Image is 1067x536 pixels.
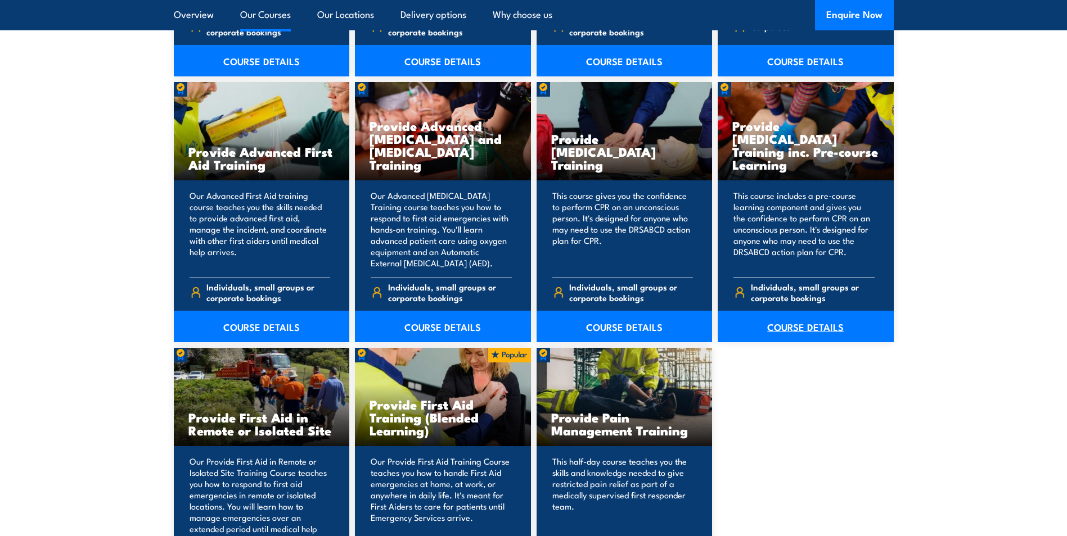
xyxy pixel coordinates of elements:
[732,119,879,171] h3: Provide [MEDICAL_DATA] Training inc. Pre-course Learning
[370,398,516,437] h3: Provide First Aid Training (Blended Learning)
[552,190,694,269] p: This course gives you the confidence to perform CPR on an unconscious person. It's designed for a...
[733,190,875,269] p: This course includes a pre-course learning component and gives you the confidence to perform CPR ...
[174,311,350,342] a: COURSE DETAILS
[355,311,531,342] a: COURSE DETAILS
[206,281,330,303] span: Individuals, small groups or corporate bookings
[370,119,516,171] h3: Provide Advanced [MEDICAL_DATA] and [MEDICAL_DATA] Training
[569,281,693,303] span: Individuals, small groups or corporate bookings
[206,16,330,37] span: Individuals, small groups or corporate bookings
[718,45,894,76] a: COURSE DETAILS
[371,190,512,269] p: Our Advanced [MEDICAL_DATA] Training course teaches you how to respond to first aid emergencies w...
[751,281,875,303] span: Individuals, small groups or corporate bookings
[537,45,713,76] a: COURSE DETAILS
[718,311,894,342] a: COURSE DETAILS
[537,311,713,342] a: COURSE DETAILS
[569,16,693,37] span: Individuals, small groups or corporate bookings
[174,45,350,76] a: COURSE DETAILS
[355,45,531,76] a: COURSE DETAILS
[551,411,698,437] h3: Provide Pain Management Training
[190,190,331,269] p: Our Advanced First Aid training course teaches you the skills needed to provide advanced first ai...
[388,281,512,303] span: Individuals, small groups or corporate bookings
[188,411,335,437] h3: Provide First Aid in Remote or Isolated Site
[188,145,335,171] h3: Provide Advanced First Aid Training
[388,16,512,37] span: Individuals, small groups or corporate bookings
[551,132,698,171] h3: Provide [MEDICAL_DATA] Training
